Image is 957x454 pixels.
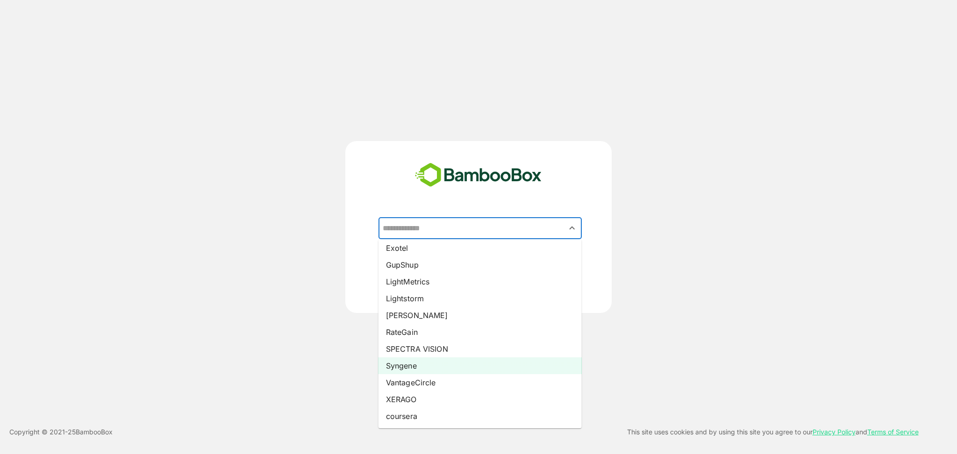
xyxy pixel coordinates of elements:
[410,160,547,191] img: bamboobox
[379,307,582,324] li: [PERSON_NAME]
[379,273,582,290] li: LightMetrics
[379,391,582,408] li: XERAGO
[813,428,856,436] a: Privacy Policy
[566,222,578,234] button: Close
[379,290,582,307] li: Lightstorm
[379,357,582,374] li: Syngene
[379,256,582,273] li: GupShup
[379,324,582,340] li: RateGain
[379,408,582,425] li: coursera
[379,240,582,256] li: Exotel
[379,374,582,391] li: VantageCircle
[627,426,919,438] p: This site uses cookies and by using this site you agree to our and
[9,426,113,438] p: Copyright © 2021- 25 BambooBox
[379,340,582,357] li: SPECTRA VISION
[867,428,919,436] a: Terms of Service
